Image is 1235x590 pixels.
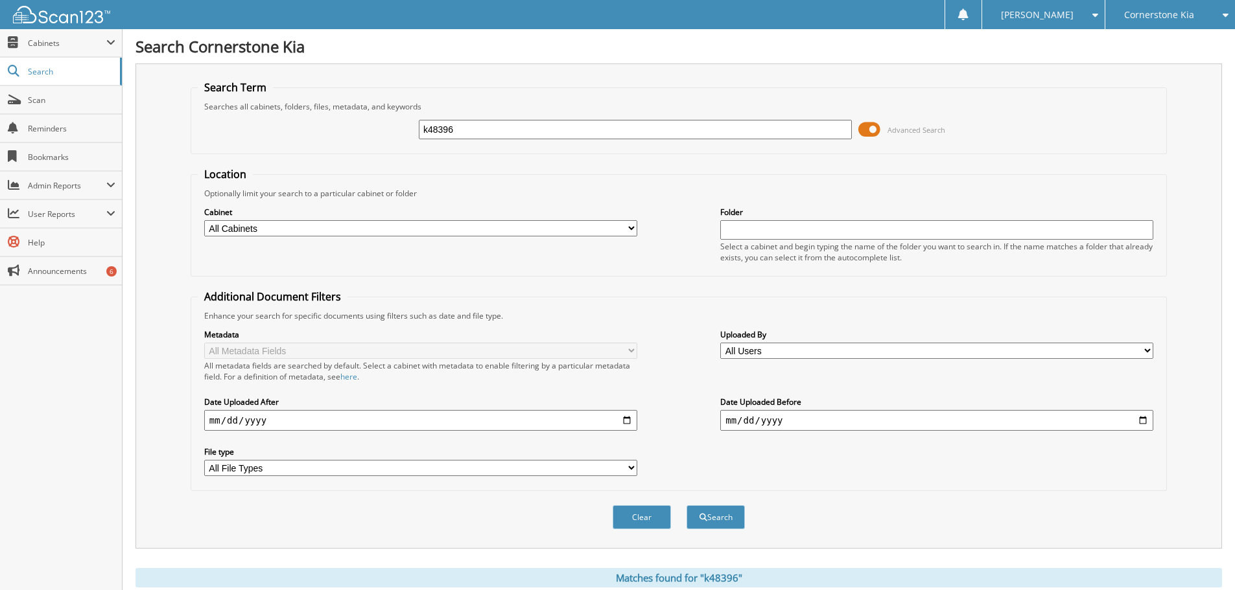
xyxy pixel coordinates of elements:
label: Uploaded By [720,329,1153,340]
legend: Additional Document Filters [198,289,347,304]
label: Cabinet [204,207,637,218]
button: Search [687,505,745,529]
legend: Search Term [198,80,273,95]
span: Bookmarks [28,152,115,163]
label: Date Uploaded Before [720,396,1153,407]
span: Advanced Search [888,125,945,135]
span: Cornerstone Kia [1124,11,1194,19]
div: Enhance your search for specific documents using filters such as date and file type. [198,310,1160,321]
legend: Location [198,167,253,181]
span: Search [28,66,113,77]
span: User Reports [28,209,106,220]
div: Optionally limit your search to a particular cabinet or folder [198,188,1160,199]
div: Matches found for "k48396" [135,568,1222,587]
label: File type [204,446,637,457]
label: Folder [720,207,1153,218]
input: start [204,410,637,431]
span: Help [28,237,115,248]
span: Announcements [28,266,115,277]
div: Select a cabinet and begin typing the name of the folder you want to search in. If the name match... [720,241,1153,263]
div: 6 [106,266,117,277]
img: scan123-logo-white.svg [13,6,110,23]
div: All metadata fields are searched by default. Select a cabinet with metadata to enable filtering b... [204,360,637,382]
button: Clear [613,505,671,529]
label: Date Uploaded After [204,396,637,407]
input: end [720,410,1153,431]
h1: Search Cornerstone Kia [135,36,1222,57]
div: Searches all cabinets, folders, files, metadata, and keywords [198,101,1160,112]
span: [PERSON_NAME] [1001,11,1074,19]
a: here [340,371,357,382]
label: Metadata [204,329,637,340]
span: Admin Reports [28,180,106,191]
span: Scan [28,95,115,106]
span: Reminders [28,123,115,134]
span: Cabinets [28,38,106,49]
